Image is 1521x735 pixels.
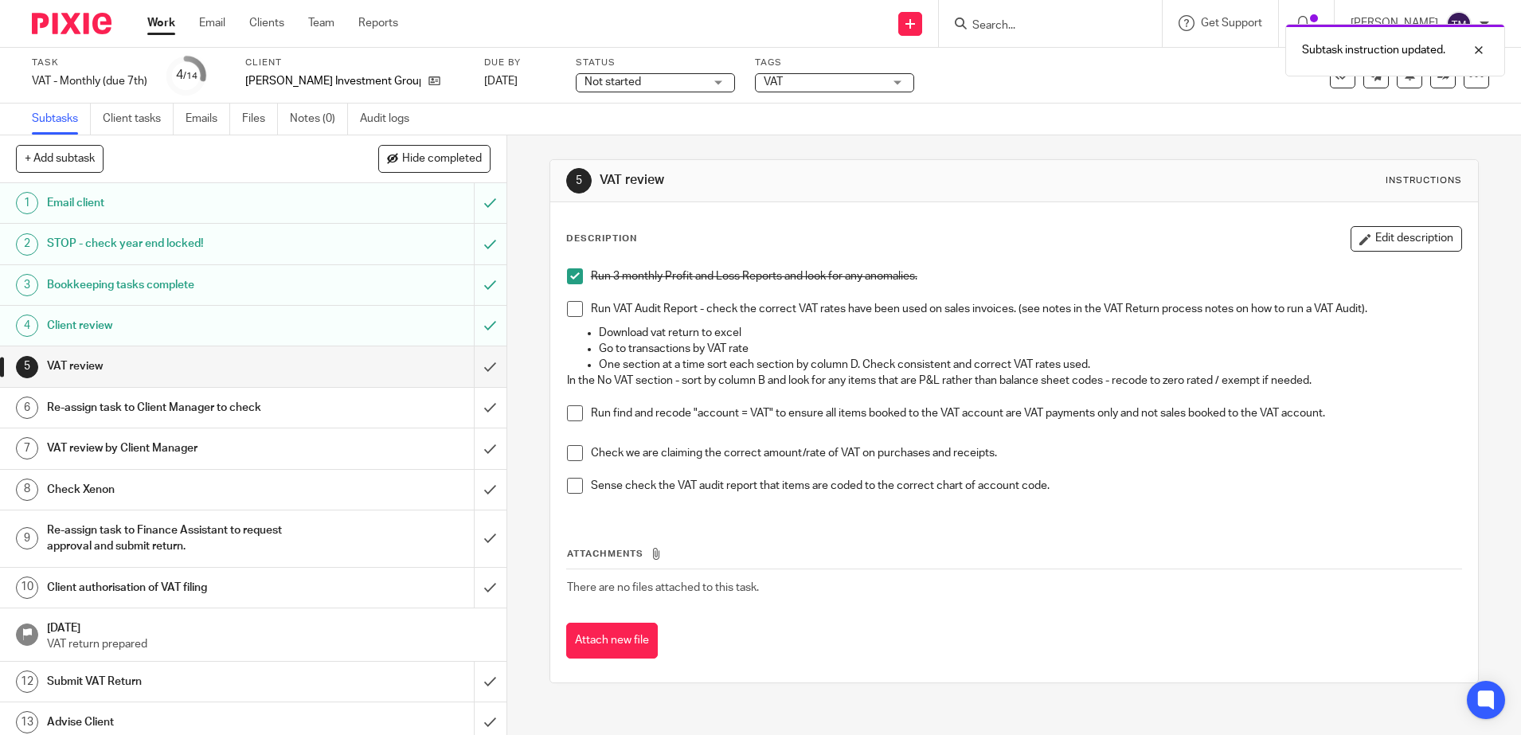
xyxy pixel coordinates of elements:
p: One section at a time sort each section by column D. Check consistent and correct VAT rates used. [599,357,1461,373]
div: 8 [16,479,38,501]
img: svg%3E [1446,11,1472,37]
label: Tags [755,57,914,69]
a: Reports [358,15,398,31]
div: 7 [16,437,38,459]
button: + Add subtask [16,145,104,172]
a: Work [147,15,175,31]
img: Pixie [32,13,111,34]
div: 5 [16,356,38,378]
h1: VAT review [47,354,321,378]
h1: Re-assign task to Client Manager to check [47,396,321,420]
div: 6 [16,397,38,419]
h1: Client authorisation of VAT filing [47,576,321,600]
div: 3 [16,274,38,296]
span: Not started [585,76,641,88]
p: Download vat return to excel [599,325,1461,341]
h1: Check Xenon [47,478,321,502]
span: Attachments [567,549,643,558]
a: Audit logs [360,104,421,135]
span: There are no files attached to this task. [567,582,759,593]
div: 1 [16,192,38,214]
label: Task [32,57,147,69]
button: Attach new file [566,623,658,659]
span: [DATE] [484,76,518,87]
p: Go to transactions by VAT rate [599,341,1461,357]
h1: Advise Client [47,710,321,734]
button: Hide completed [378,145,491,172]
p: [PERSON_NAME] Investment Group Ltd [245,73,420,89]
a: Clients [249,15,284,31]
h1: STOP - check year end locked! [47,232,321,256]
p: Subtask instruction updated. [1302,42,1445,58]
a: Subtasks [32,104,91,135]
div: 2 [16,233,38,256]
h1: VAT review by Client Manager [47,436,321,460]
p: VAT return prepared [47,636,491,652]
h1: Client review [47,314,321,338]
h1: [DATE] [47,616,491,636]
span: Hide completed [402,153,482,166]
div: 5 [566,168,592,194]
h1: VAT review [600,172,1048,189]
p: Description [566,233,637,245]
h1: Email client [47,191,321,215]
a: Emails [186,104,230,135]
a: Client tasks [103,104,174,135]
a: Email [199,15,225,31]
button: Edit description [1351,226,1462,252]
label: Due by [484,57,556,69]
div: 13 [16,711,38,733]
p: Check we are claiming the correct amount/rate of VAT on purchases and receipts. [591,445,1461,461]
h1: Submit VAT Return [47,670,321,694]
div: 4 [16,315,38,337]
div: 4 [176,66,197,84]
p: Run 3 monthly Profit and Loss Reports and look for any anomalies. [591,268,1461,284]
p: Run find and recode "account = VAT" to ensure all items booked to the VAT account are VAT payment... [591,405,1461,421]
h1: Bookkeeping tasks complete [47,273,321,297]
p: Run VAT Audit Report - check the correct VAT rates have been used on sales invoices. (see notes i... [591,301,1461,317]
a: Team [308,15,334,31]
p: In the No VAT section - sort by column B and look for any items that are P&L rather than balance ... [567,373,1461,389]
div: 12 [16,670,38,693]
label: Status [576,57,735,69]
a: Files [242,104,278,135]
div: 9 [16,527,38,549]
p: Sense check the VAT audit report that items are coded to the correct chart of account code. [591,478,1461,494]
div: VAT - Monthly (due 7th) [32,73,147,89]
span: VAT [764,76,783,88]
h1: Re-assign task to Finance Assistant to request approval and submit return. [47,518,321,559]
a: Notes (0) [290,104,348,135]
div: 10 [16,577,38,599]
label: Client [245,57,464,69]
small: /14 [183,72,197,80]
div: Instructions [1386,174,1462,187]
